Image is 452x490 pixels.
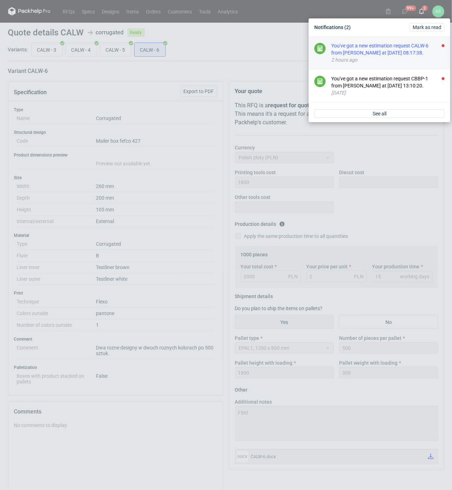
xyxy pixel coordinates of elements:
[314,109,445,118] a: See all
[410,23,445,32] button: Mark as read
[373,111,387,116] span: See all
[413,25,441,30] span: Mark as read
[331,75,445,89] div: You've got a new estimation request CBBP-1 from [PERSON_NAME] at [DATE] 13:10:20.
[331,89,445,96] div: [DATE]
[311,21,447,33] div: Notifications (2)
[331,56,445,63] div: 2 hours ago
[331,75,445,96] button: You've got a new estimation request CBBP-1 from [PERSON_NAME] at [DATE] 13:10:20.[DATE]
[331,42,445,56] div: You've got a new estimation request CALW-6 from [PERSON_NAME] at [DATE] 08:17:38.
[331,42,445,63] button: You've got a new estimation request CALW-6 from [PERSON_NAME] at [DATE] 08:17:38.2 hours ago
